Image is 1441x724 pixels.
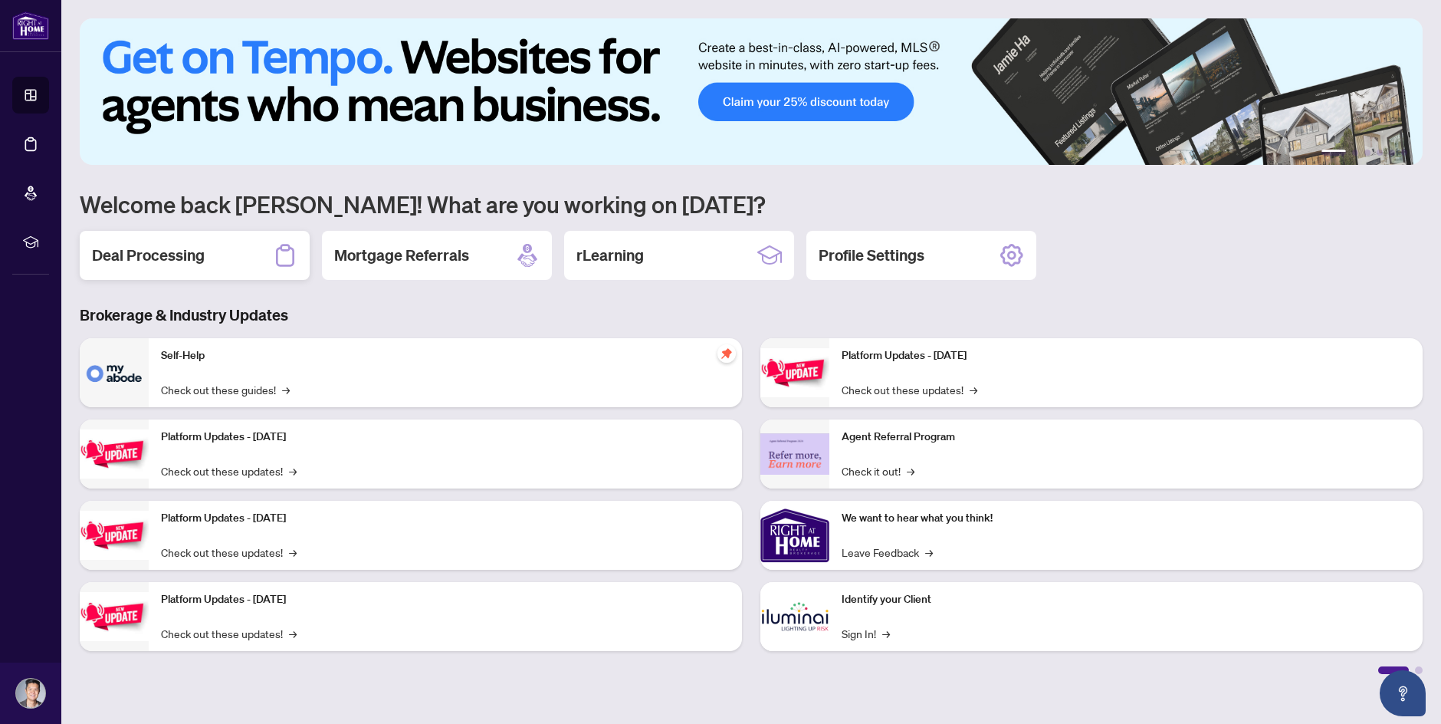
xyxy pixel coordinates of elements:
[80,304,1423,326] h3: Brokerage & Industry Updates
[907,462,914,479] span: →
[1389,150,1395,156] button: 5
[334,245,469,266] h2: Mortgage Referrals
[161,381,290,398] a: Check out these guides!→
[842,462,914,479] a: Check it out!→
[289,544,297,561] span: →
[760,433,829,476] img: Agent Referral Program
[80,429,149,478] img: Platform Updates - September 16, 2025
[161,544,297,561] a: Check out these updates!→
[12,12,49,40] img: logo
[161,625,297,642] a: Check out these updates!→
[80,338,149,407] img: Self-Help
[289,625,297,642] span: →
[842,625,890,642] a: Sign In!→
[80,189,1423,219] h1: Welcome back [PERSON_NAME]! What are you working on [DATE]?
[161,347,730,364] p: Self-Help
[161,591,730,608] p: Platform Updates - [DATE]
[576,245,644,266] h2: rLearning
[882,625,890,642] span: →
[1364,150,1370,156] button: 3
[760,348,829,397] img: Platform Updates - June 23, 2025
[842,591,1410,608] p: Identify your Client
[1321,150,1346,156] button: 1
[80,18,1423,165] img: Slide 0
[1352,150,1358,156] button: 2
[842,510,1410,527] p: We want to hear what you think!
[161,510,730,527] p: Platform Updates - [DATE]
[92,245,205,266] h2: Deal Processing
[161,429,730,446] p: Platform Updates - [DATE]
[760,582,829,651] img: Identify your Client
[80,511,149,559] img: Platform Updates - July 21, 2025
[760,501,829,570] img: We want to hear what you think!
[970,381,977,398] span: →
[842,544,933,561] a: Leave Feedback→
[842,381,977,398] a: Check out these updates!→
[842,347,1410,364] p: Platform Updates - [DATE]
[842,429,1410,446] p: Agent Referral Program
[925,544,933,561] span: →
[161,462,297,479] a: Check out these updates!→
[289,462,297,479] span: →
[717,344,736,363] span: pushpin
[819,245,924,266] h2: Profile Settings
[282,381,290,398] span: →
[80,592,149,640] img: Platform Updates - July 8, 2025
[1401,150,1407,156] button: 6
[16,679,45,708] img: Profile Icon
[1377,150,1383,156] button: 4
[1380,670,1426,716] button: Open asap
